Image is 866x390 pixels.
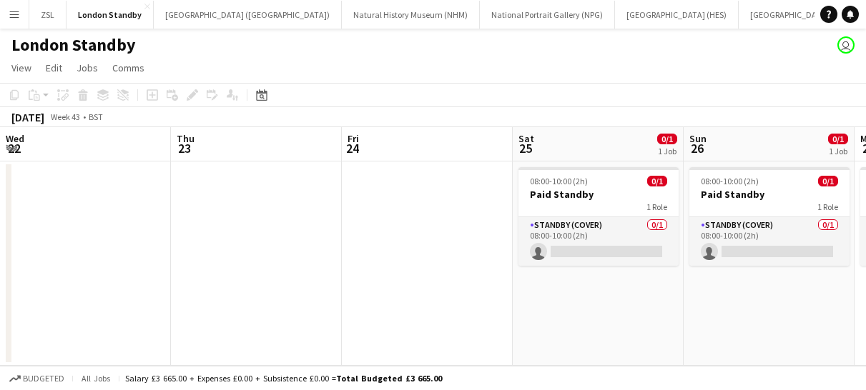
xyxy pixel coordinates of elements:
[79,373,113,384] span: All jobs
[829,146,847,156] div: 1 Job
[154,1,342,29] button: [GEOGRAPHIC_DATA] ([GEOGRAPHIC_DATA])
[107,59,150,77] a: Comms
[701,176,759,186] span: 08:00-10:00 (2h)
[687,140,707,156] span: 26
[348,132,359,145] span: Fri
[125,373,442,384] div: Salary £3 665.00 + Expenses £0.00 + Subsistence £0.00 =
[112,61,144,74] span: Comms
[177,132,195,145] span: Thu
[518,188,679,201] h3: Paid Standby
[647,176,667,186] span: 0/1
[23,374,64,384] span: Budgeted
[689,188,850,201] h3: Paid Standby
[11,34,136,56] h1: London Standby
[46,61,62,74] span: Edit
[29,1,67,29] button: ZSL
[518,217,679,266] app-card-role: Standby (cover)0/108:00-10:00 (2h)
[817,201,838,212] span: 1 Role
[77,61,98,74] span: Jobs
[174,140,195,156] span: 23
[336,373,442,384] span: Total Budgeted £3 665.00
[11,110,44,124] div: [DATE]
[658,146,676,156] div: 1 Job
[689,217,850,266] app-card-role: Standby (cover)0/108:00-10:00 (2h)
[4,140,24,156] span: 22
[518,132,534,145] span: Sat
[47,111,83,122] span: Week 43
[7,371,67,386] button: Budgeted
[518,167,679,266] app-job-card: 08:00-10:00 (2h)0/1Paid Standby1 RoleStandby (cover)0/108:00-10:00 (2h)
[89,111,103,122] div: BST
[342,1,480,29] button: Natural History Museum (NHM)
[71,59,104,77] a: Jobs
[6,132,24,145] span: Wed
[646,201,667,212] span: 1 Role
[6,59,37,77] a: View
[40,59,68,77] a: Edit
[530,176,588,186] span: 08:00-10:00 (2h)
[818,176,838,186] span: 0/1
[689,167,850,266] app-job-card: 08:00-10:00 (2h)0/1Paid Standby1 RoleStandby (cover)0/108:00-10:00 (2h)
[657,134,677,144] span: 0/1
[516,140,534,156] span: 25
[837,36,855,54] app-user-avatar: Claudia Lewis
[345,140,359,156] span: 24
[615,1,739,29] button: [GEOGRAPHIC_DATA] (HES)
[828,134,848,144] span: 0/1
[689,132,707,145] span: Sun
[480,1,615,29] button: National Portrait Gallery (NPG)
[67,1,154,29] button: London Standby
[11,61,31,74] span: View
